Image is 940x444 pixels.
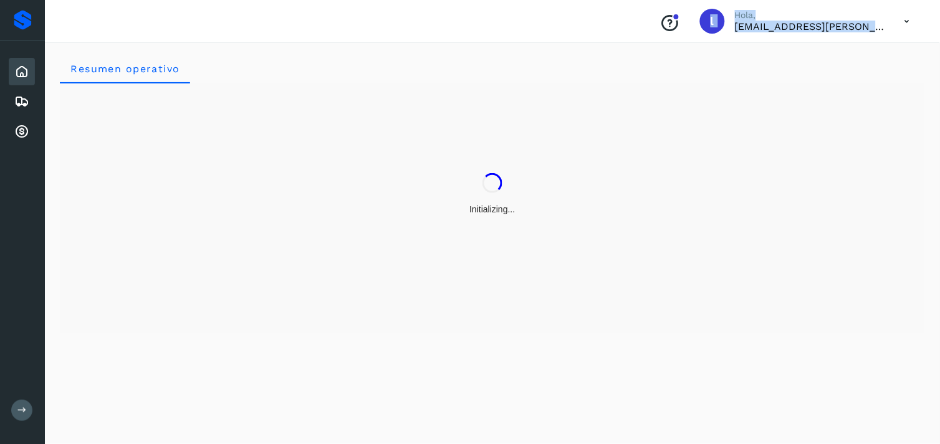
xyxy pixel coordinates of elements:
p: lauraamalia.castillo@xpertal.com [735,21,885,32]
div: Embarques [9,88,35,115]
div: Inicio [9,58,35,85]
span: Resumen operativo [70,63,180,75]
p: Hola, [735,10,885,21]
div: Cuentas por cobrar [9,118,35,145]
